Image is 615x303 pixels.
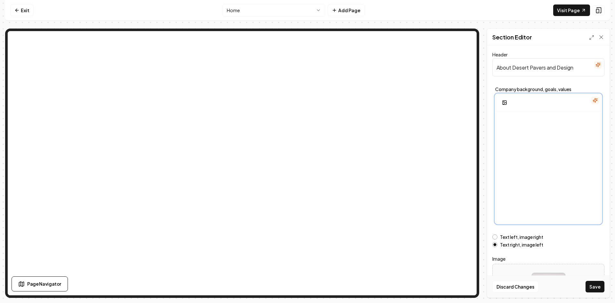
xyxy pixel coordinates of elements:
button: Save [586,281,604,292]
label: Image [492,255,604,263]
label: Text right, image left [500,242,543,247]
input: Header [492,58,604,76]
button: Add Image [498,97,511,108]
button: Discard Changes [492,281,538,292]
span: Page Navigator [27,281,61,287]
a: Visit Page [553,4,590,16]
a: Exit [10,4,34,16]
label: Text left, image right [500,235,543,239]
button: Page Navigator [12,276,68,291]
h2: Section Editor [492,33,532,42]
label: Company background, goals, values [495,87,602,91]
button: Add Page [328,4,365,16]
label: Header [492,52,508,57]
